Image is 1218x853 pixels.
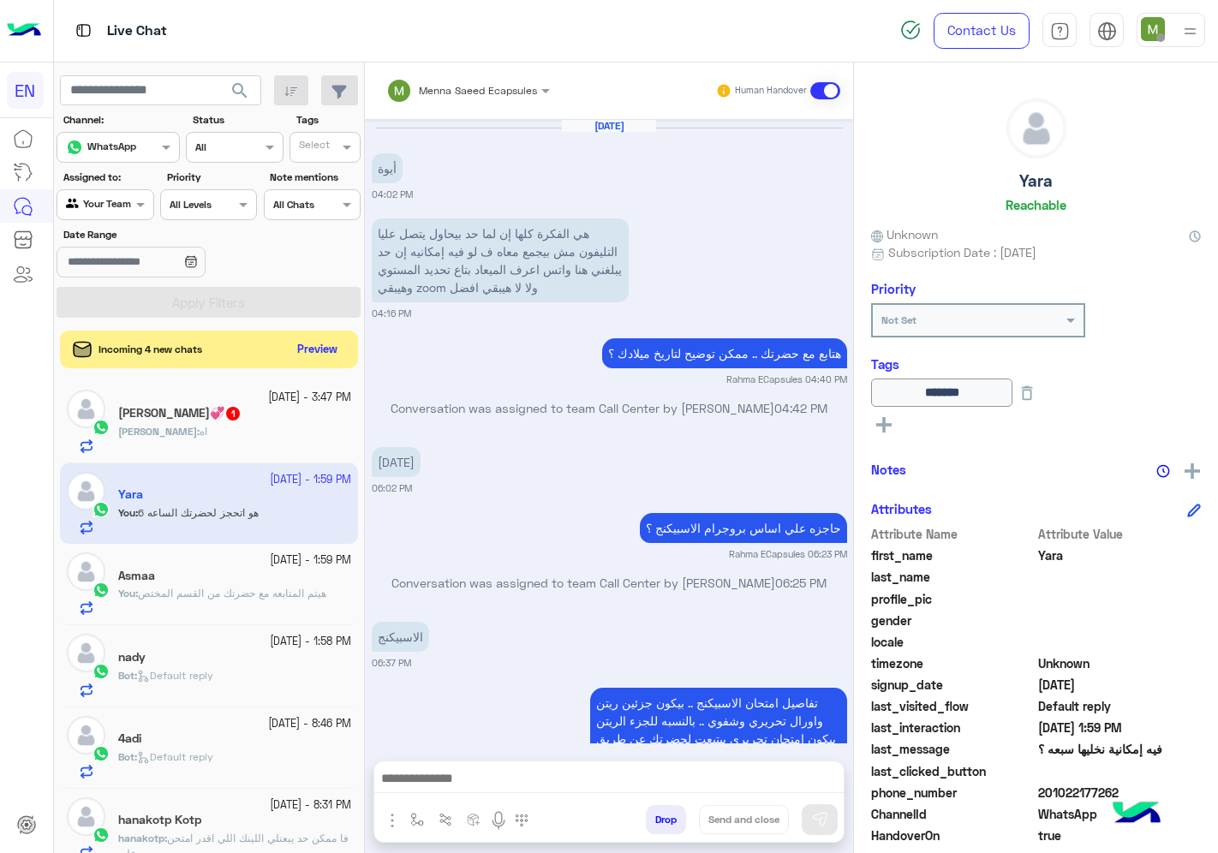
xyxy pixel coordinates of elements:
[871,590,1035,608] span: profile_pic
[871,762,1035,780] span: last_clicked_button
[871,826,1035,844] span: HandoverOn
[226,407,240,421] span: 1
[1038,697,1202,715] span: Default reply
[118,750,137,763] b: :
[270,552,351,569] small: [DATE] - 1:59 PM
[871,611,1035,629] span: gender
[1007,99,1066,158] img: defaultAdmin.png
[7,13,41,49] img: Logo
[118,832,167,844] b: :
[99,342,202,357] span: Incoming 4 new chats
[871,654,1035,672] span: timezone
[562,120,656,132] h6: [DATE]
[270,797,351,814] small: [DATE] - 8:31 PM
[410,813,424,826] img: select flow
[57,287,361,318] button: Apply Filters
[1038,525,1202,543] span: Attribute Value
[270,634,351,650] small: [DATE] - 1:58 PM
[193,112,281,128] label: Status
[403,805,432,833] button: select flow
[871,697,1035,715] span: last_visited_flow
[67,390,105,428] img: defaultAdmin.png
[372,153,403,183] p: 6/10/2025, 4:02 PM
[118,425,197,438] span: [PERSON_NAME]
[372,656,411,670] small: 06:37 PM
[1038,719,1202,737] span: 2025-10-07T10:59:35.742Z
[63,170,152,185] label: Assigned to:
[372,218,629,302] p: 6/10/2025, 4:16 PM
[871,225,938,243] span: Unknown
[7,72,44,109] div: EN
[118,750,134,763] span: Bot
[137,669,213,682] span: Default reply
[775,576,827,590] span: 06:25 PM
[230,81,250,101] span: search
[1019,171,1053,191] h5: Yara
[646,805,686,834] button: Drop
[1097,21,1117,41] img: tab
[63,227,255,242] label: Date Range
[871,356,1201,372] h6: Tags
[1156,464,1170,478] img: notes
[219,75,261,112] button: search
[118,650,146,665] h5: nady
[1038,611,1202,629] span: null
[1038,784,1202,802] span: 201022177262
[118,425,200,438] b: :
[871,633,1035,651] span: locale
[488,810,509,831] img: send voice note
[1038,826,1202,844] span: true
[1042,13,1077,49] a: tab
[93,663,110,680] img: WhatsApp
[268,716,351,732] small: [DATE] - 8:46 PM
[1141,17,1165,41] img: userImage
[871,525,1035,543] span: Attribute Name
[726,373,847,386] small: Rahma ECapsules 04:40 PM
[871,281,916,296] h6: Priority
[871,784,1035,802] span: phone_number
[1050,21,1070,41] img: tab
[1038,762,1202,780] span: null
[118,569,155,583] h5: Asmaa
[729,547,847,561] small: Rahma ECapsules 06:23 PM
[167,170,255,185] label: Priority
[67,634,105,672] img: defaultAdmin.png
[118,669,134,682] span: Bot
[1038,740,1202,758] span: فيه إمكانية نخليها سبعه ؟
[118,731,141,746] h5: 4adi
[515,814,528,827] img: make a call
[268,390,351,406] small: [DATE] - 3:47 PM
[63,112,178,128] label: Channel:
[439,813,452,826] img: Trigger scenario
[93,582,110,599] img: WhatsApp
[296,112,359,128] label: Tags
[640,513,847,543] p: 6/10/2025, 6:23 PM
[419,84,537,97] span: Menna Saeed Ecapsules
[118,813,201,827] h5: hanakotp Kotp
[1006,197,1066,212] h6: Reachable
[602,338,847,368] p: 6/10/2025, 4:40 PM
[467,813,481,826] img: create order
[881,313,916,326] b: Not Set
[290,337,345,362] button: Preview
[774,401,827,415] span: 04:42 PM
[372,399,847,417] p: Conversation was assigned to team Call Center by [PERSON_NAME]
[871,740,1035,758] span: last_message
[1038,633,1202,651] span: null
[1038,654,1202,672] span: Unknown
[372,622,429,652] p: 6/10/2025, 6:37 PM
[372,307,411,320] small: 04:16 PM
[270,170,358,185] label: Note mentions
[900,20,921,40] img: spinner
[871,546,1035,564] span: first_name
[118,669,137,682] b: :
[107,20,167,43] p: Live Chat
[811,811,828,828] img: send message
[1038,546,1202,564] span: Yara
[1179,21,1201,42] img: profile
[118,587,138,599] b: :
[888,243,1036,261] span: Subscription Date : [DATE]
[372,481,412,495] small: 06:02 PM
[1038,676,1202,694] span: 2025-10-04T10:51:03.449Z
[137,750,213,763] span: Default reply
